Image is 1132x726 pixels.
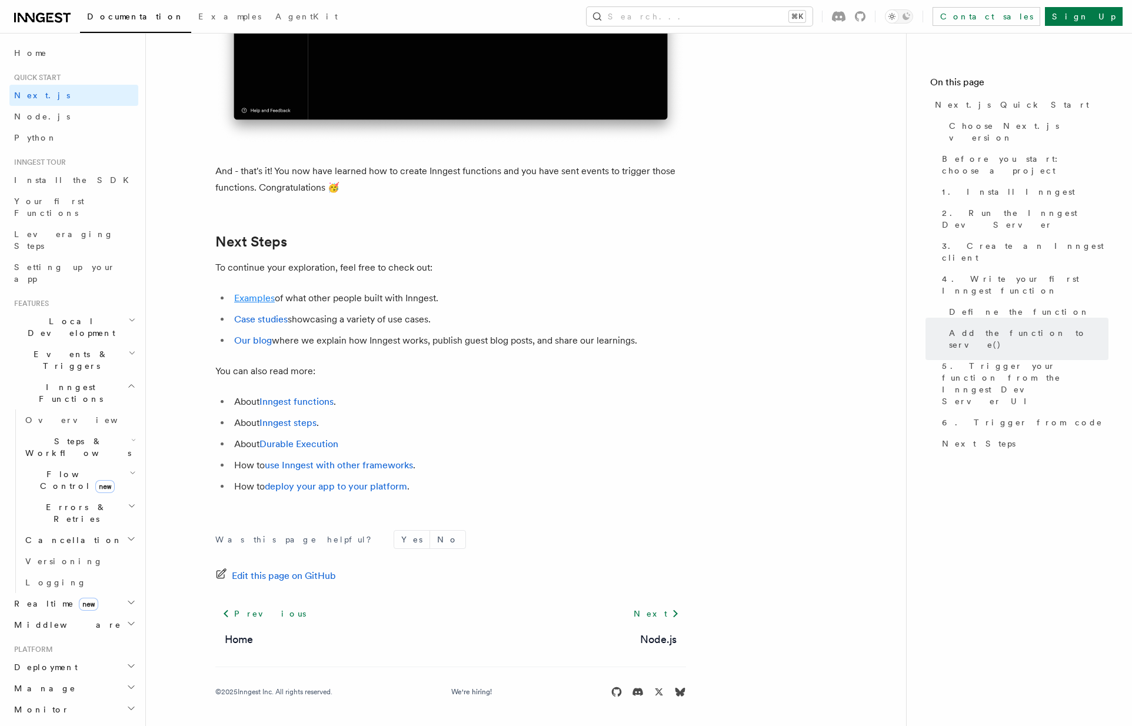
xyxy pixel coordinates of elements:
[21,501,128,525] span: Errors & Retries
[215,687,332,697] div: © 2025 Inngest Inc. All rights reserved.
[942,438,1016,449] span: Next Steps
[9,593,138,614] button: Realtimenew
[215,534,379,545] p: Was this page helpful?
[21,468,129,492] span: Flow Control
[942,153,1108,176] span: Before you start: choose a project
[949,306,1090,318] span: Define the function
[225,631,253,648] a: Home
[259,438,338,449] a: Durable Execution
[231,457,686,474] li: How to .
[21,497,138,529] button: Errors & Retries
[9,678,138,699] button: Manage
[937,181,1108,202] a: 1. Install Inngest
[25,578,86,587] span: Logging
[215,363,686,379] p: You can also read more:
[80,4,191,33] a: Documentation
[942,240,1108,264] span: 3. Create an Inngest client
[21,572,138,593] a: Logging
[394,531,430,548] button: Yes
[275,12,338,21] span: AgentKit
[25,415,147,425] span: Overview
[79,598,98,611] span: new
[87,12,184,21] span: Documentation
[587,7,813,26] button: Search...⌘K
[942,207,1108,231] span: 2. Run the Inngest Dev Server
[14,197,84,218] span: Your first Functions
[9,704,69,715] span: Monitor
[14,47,47,59] span: Home
[14,229,114,251] span: Leveraging Steps
[937,268,1108,301] a: 4. Write your first Inngest function
[930,94,1108,115] a: Next.js Quick Start
[944,301,1108,322] a: Define the function
[21,409,138,431] a: Overview
[231,415,686,431] li: About .
[949,120,1108,144] span: Choose Next.js version
[21,529,138,551] button: Cancellation
[9,699,138,720] button: Monitor
[232,568,336,584] span: Edit this page on GitHub
[944,322,1108,355] a: Add the function to serve()
[9,42,138,64] a: Home
[25,557,103,566] span: Versioning
[9,377,138,409] button: Inngest Functions
[215,603,312,624] a: Previous
[9,409,138,593] div: Inngest Functions
[21,431,138,464] button: Steps & Workflows
[259,417,317,428] a: Inngest steps
[9,619,121,631] span: Middleware
[937,412,1108,433] a: 6. Trigger from code
[430,531,465,548] button: No
[451,687,492,697] a: We're hiring!
[9,315,128,339] span: Local Development
[949,327,1108,351] span: Add the function to serve()
[9,661,78,673] span: Deployment
[789,11,805,22] kbd: ⌘K
[937,202,1108,235] a: 2. Run the Inngest Dev Server
[942,360,1108,407] span: 5. Trigger your function from the Inngest Dev Server UI
[14,112,70,121] span: Node.js
[231,311,686,328] li: showcasing a variety of use cases.
[9,657,138,678] button: Deployment
[9,191,138,224] a: Your first Functions
[942,417,1103,428] span: 6. Trigger from code
[215,568,336,584] a: Edit this page on GitHub
[259,396,334,407] a: Inngest functions
[937,235,1108,268] a: 3. Create an Inngest client
[933,7,1040,26] a: Contact sales
[942,186,1075,198] span: 1. Install Inngest
[14,91,70,100] span: Next.js
[9,158,66,167] span: Inngest tour
[9,257,138,289] a: Setting up your app
[9,645,53,654] span: Platform
[231,478,686,495] li: How to .
[930,75,1108,94] h4: On this page
[885,9,913,24] button: Toggle dark mode
[9,73,61,82] span: Quick start
[9,299,49,308] span: Features
[231,332,686,349] li: where we explain how Inngest works, publish guest blog posts, and share our learnings.
[937,433,1108,454] a: Next Steps
[231,394,686,410] li: About .
[9,348,128,372] span: Events & Triggers
[234,335,272,346] a: Our blog
[21,464,138,497] button: Flow Controlnew
[9,381,127,405] span: Inngest Functions
[627,603,686,624] a: Next
[234,292,275,304] a: Examples
[640,631,677,648] a: Node.js
[942,273,1108,297] span: 4. Write your first Inngest function
[935,99,1089,111] span: Next.js Quick Start
[9,344,138,377] button: Events & Triggers
[9,85,138,106] a: Next.js
[215,163,686,196] p: And - that's it! You now have learned how to create Inngest functions and you have sent events to...
[14,133,57,142] span: Python
[9,127,138,148] a: Python
[944,115,1108,148] a: Choose Next.js version
[95,480,115,493] span: new
[14,262,115,284] span: Setting up your app
[937,355,1108,412] a: 5. Trigger your function from the Inngest Dev Server UI
[265,459,413,471] a: use Inngest with other frameworks
[9,106,138,127] a: Node.js
[9,598,98,610] span: Realtime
